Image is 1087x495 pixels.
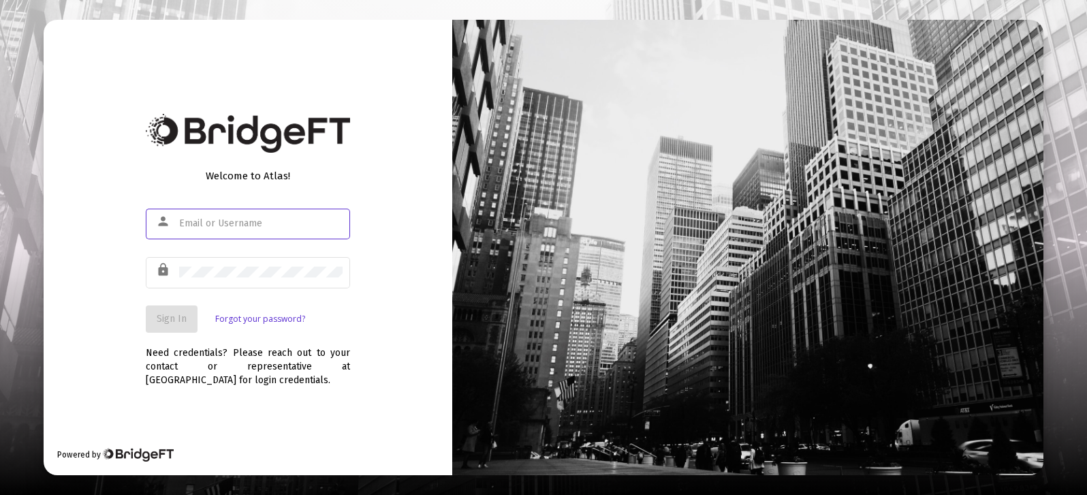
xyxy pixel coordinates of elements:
[102,448,174,462] img: Bridge Financial Technology Logo
[157,313,187,325] span: Sign In
[156,213,172,230] mat-icon: person
[179,218,343,229] input: Email or Username
[146,333,350,387] div: Need credentials? Please reach out to your contact or representative at [GEOGRAPHIC_DATA] for log...
[215,312,305,326] a: Forgot your password?
[146,114,350,153] img: Bridge Financial Technology Logo
[146,169,350,183] div: Welcome to Atlas!
[57,448,174,462] div: Powered by
[156,262,172,278] mat-icon: lock
[146,305,198,333] button: Sign In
